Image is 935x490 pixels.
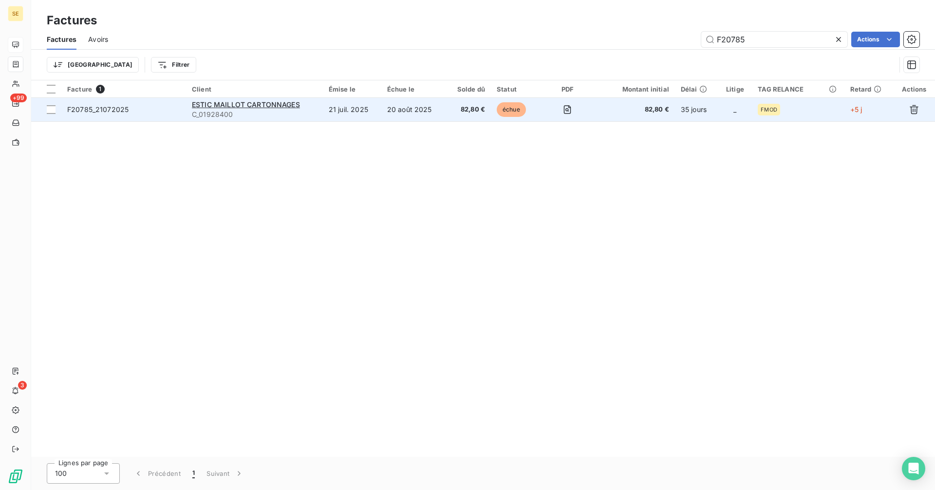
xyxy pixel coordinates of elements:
[497,102,526,117] span: échue
[451,105,485,114] span: 82,80 €
[701,32,847,47] input: Rechercher
[96,85,105,94] span: 1
[47,35,76,44] span: Factures
[546,85,589,93] div: PDF
[8,6,23,21] div: SE
[681,85,712,93] div: Délai
[600,85,669,93] div: Montant initial
[850,105,862,113] span: +5 j
[67,105,129,113] span: F20785_21072025
[600,105,669,114] span: 82,80 €
[10,94,27,102] span: +99
[323,98,381,121] td: 21 juil. 2025
[758,85,838,93] div: TAG RELANCE
[675,98,718,121] td: 35 jours
[451,85,485,93] div: Solde dû
[329,85,375,93] div: Émise le
[902,457,925,480] div: Open Intercom Messenger
[128,463,187,484] button: Précédent
[18,381,27,390] span: 3
[47,12,97,29] h3: Factures
[151,57,196,73] button: Filtrer
[67,85,92,93] span: Facture
[192,469,195,478] span: 1
[8,95,23,111] a: +99
[381,98,446,121] td: 20 août 2025
[192,110,317,119] span: C_01928400
[47,57,139,73] button: [GEOGRAPHIC_DATA]
[192,100,300,109] span: ESTIC MAILLOT CARTONNAGES
[851,32,900,47] button: Actions
[88,35,108,44] span: Avoirs
[724,85,747,93] div: Litige
[850,85,887,93] div: Retard
[187,463,201,484] button: 1
[55,469,67,478] span: 100
[899,85,929,93] div: Actions
[761,107,777,113] span: FMOD
[192,85,317,93] div: Client
[201,463,250,484] button: Suivant
[8,469,23,484] img: Logo LeanPay
[387,85,440,93] div: Échue le
[733,105,736,113] span: _
[497,85,535,93] div: Statut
